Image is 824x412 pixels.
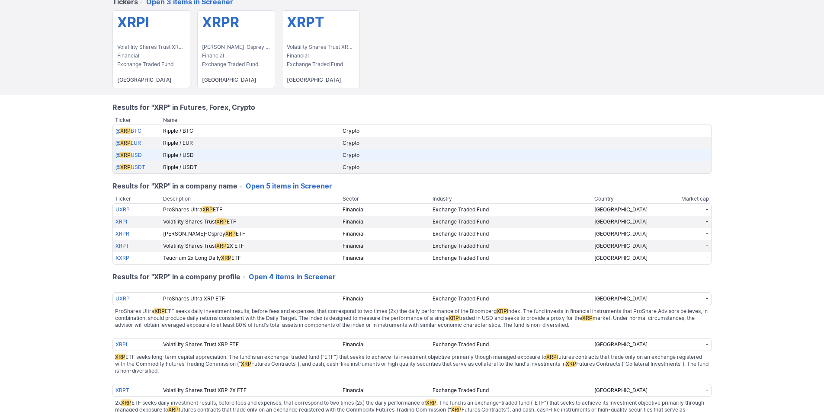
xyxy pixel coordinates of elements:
span: • [242,272,245,281]
td: - [651,240,712,252]
td: ProShares Ultra ETF [160,203,340,216]
td: - [651,292,712,305]
th: Ticker [112,116,160,125]
h4: Results for "XRP" in a company profile [112,265,712,285]
td: Ripple / BTC [160,125,340,137]
span: XRP [497,308,507,314]
span: XRP [120,164,131,170]
td: Volatility Shares Trust ETF [160,216,340,228]
a: XRPR [115,230,129,237]
span: Exchange Traded Fund [117,60,186,69]
span: XRP [115,354,125,360]
td: Volatility Shares Trust XRP 2X ETF [160,384,340,397]
td: ProShares Ultra XRP ETF [160,292,340,305]
b: [GEOGRAPHIC_DATA] [202,76,270,84]
td: Financial [340,216,430,228]
td: [GEOGRAPHIC_DATA] [592,216,652,228]
h4: Results for "XRP" in Futures, Forex, Crypto [112,95,712,116]
span: XRP [154,308,165,314]
a: XRPT [115,387,129,393]
h4: Results for "XRP" in a company name [112,174,712,195]
td: Crypto [340,161,712,174]
td: [GEOGRAPHIC_DATA] [592,338,652,351]
span: XRP [216,243,227,249]
th: Name [160,116,340,125]
td: [GEOGRAPHIC_DATA] [592,292,652,305]
td: - [651,228,712,240]
span: XRP [449,315,459,321]
td: Exchange Traded Fund [430,203,592,216]
td: Ripple / USDT [160,161,340,174]
td: Ripple / USD [160,149,340,161]
h5: XRPR [202,14,270,31]
td: Financial [340,292,430,305]
td: [GEOGRAPHIC_DATA] [592,240,652,252]
th: Market cap [651,195,712,203]
a: @XRPUSDT [115,164,145,170]
a: XRPT [115,243,129,249]
span: XRP [566,361,576,367]
td: Volatility Shares Trust 2X ETF [160,240,340,252]
td: - [651,216,712,228]
th: Ticker [112,195,160,203]
td: [GEOGRAPHIC_DATA] [592,203,652,216]
a: Open 4 items in Screener [249,272,336,281]
td: ProShares Ultra ETF seeks daily investment results, before fees and expenses, that correspond to ... [112,305,712,331]
span: XRP [121,399,131,406]
td: - [651,252,712,265]
b: [GEOGRAPHIC_DATA] [287,76,355,84]
span: XRP [120,140,131,146]
a: XRPR [PERSON_NAME]-Osprey XRP ETF Financial Exchange Traded Fund [GEOGRAPHIC_DATA] [197,10,275,88]
td: Financial [340,203,430,216]
span: XRP [241,361,251,367]
td: - [651,203,712,216]
th: Industry [430,195,592,203]
td: Financial [340,338,430,351]
span: XRP [225,230,236,237]
span: XRP [582,315,593,321]
th: Description [160,195,340,203]
a: @XRPEUR [115,140,141,146]
td: Exchange Traded Fund [430,338,592,351]
b: [GEOGRAPHIC_DATA] [117,76,186,84]
td: Financial [340,240,430,252]
th: Sector [340,195,430,203]
td: Financial [340,252,430,265]
td: [GEOGRAPHIC_DATA] [592,228,652,240]
a: @XRPUSD [115,152,142,158]
span: Exchange Traded Fund [202,60,270,69]
td: ETF seeks long-term capital appreciation. The fund is an exchange-traded fund ("ETF") that seeks ... [112,351,712,377]
span: Financial [202,51,270,60]
span: XRP [120,152,131,158]
td: - [651,384,712,397]
span: Financial [287,51,355,60]
td: Crypto [340,125,712,137]
h5: XRPT [287,14,355,31]
td: Financial [340,228,430,240]
span: Volatility Shares Trust XRP 2X ETF [287,43,355,51]
a: @XRPBTC [115,128,141,134]
span: XRP [120,128,131,134]
span: Financial [117,51,186,60]
td: Exchange Traded Fund [430,252,592,265]
td: [GEOGRAPHIC_DATA] [592,252,652,265]
span: XRP [221,255,231,261]
td: [PERSON_NAME]-Osprey ETF [160,228,340,240]
a: UXRP [115,295,130,302]
span: Volatility Shares Trust XRP ETF [117,43,186,51]
td: Volatility Shares Trust XRP ETF [160,338,340,351]
th: Country [592,195,652,203]
td: [GEOGRAPHIC_DATA] [592,384,652,397]
td: Crypto [340,149,712,161]
a: XRPI Volatility Shares Trust XRP ETF Financial Exchange Traded Fund [GEOGRAPHIC_DATA] [112,10,190,88]
td: Exchange Traded Fund [430,292,592,305]
td: Financial [340,384,430,397]
td: Exchange Traded Fund [430,240,592,252]
h5: XRPI [117,14,186,31]
a: UXRP [115,206,130,213]
td: Crypto [340,137,712,149]
span: XRP [546,354,557,360]
span: XRP [216,218,227,225]
td: Exchange Traded Fund [430,384,592,397]
span: Exchange Traded Fund [287,60,355,69]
